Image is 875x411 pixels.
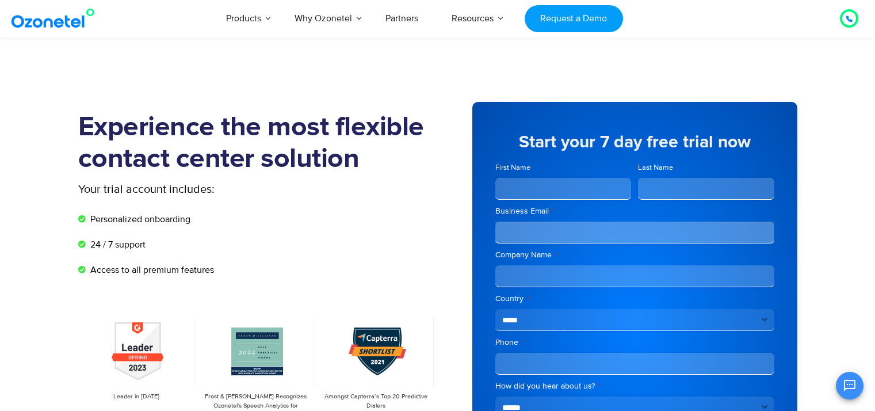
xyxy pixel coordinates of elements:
button: Open chat [836,372,863,399]
label: Last Name [638,162,774,173]
span: 24 / 7 support [87,238,146,252]
label: Phone [495,337,774,348]
span: Access to all premium features [87,263,214,277]
label: How did you hear about us? [495,380,774,392]
label: Company Name [495,249,774,261]
h5: Start your 7 day free trial now [495,134,774,151]
a: Request a Demo [525,5,623,32]
label: Country [495,293,774,305]
span: Personalized onboarding [87,212,190,226]
p: Leader in [DATE] [84,392,189,402]
h1: Experience the most flexible contact center solution [78,112,438,175]
label: First Name [495,162,632,173]
p: Your trial account includes: [78,181,351,198]
p: Amongst Capterra’s Top 20 Predictive Dialers [323,392,428,411]
label: Business Email [495,205,774,217]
